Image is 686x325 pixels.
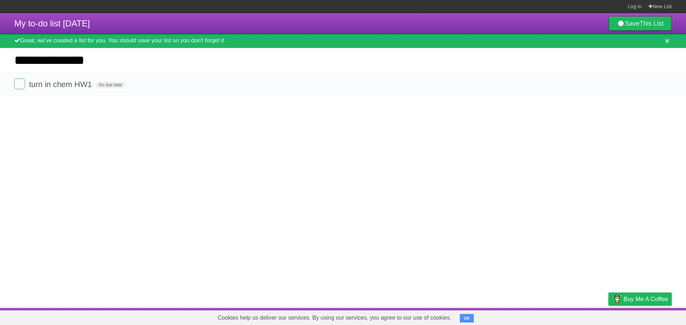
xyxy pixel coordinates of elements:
span: No due date [96,82,125,88]
label: Done [14,78,25,89]
a: Terms [575,310,591,323]
span: My to-do list [DATE] [14,19,90,28]
a: Buy me a coffee [608,293,672,306]
a: Privacy [599,310,618,323]
span: Buy me a coffee [623,293,668,305]
a: About [513,310,528,323]
span: turn in chem HW1 [29,80,94,89]
img: Buy me a coffee [612,293,622,305]
b: This List [640,20,663,27]
a: Suggest a feature [627,310,672,323]
a: Developers [537,310,566,323]
a: SaveThis List [608,16,672,31]
span: Cookies help us deliver our services. By using our services, you agree to our use of cookies. [210,311,458,325]
button: OK [460,314,474,323]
